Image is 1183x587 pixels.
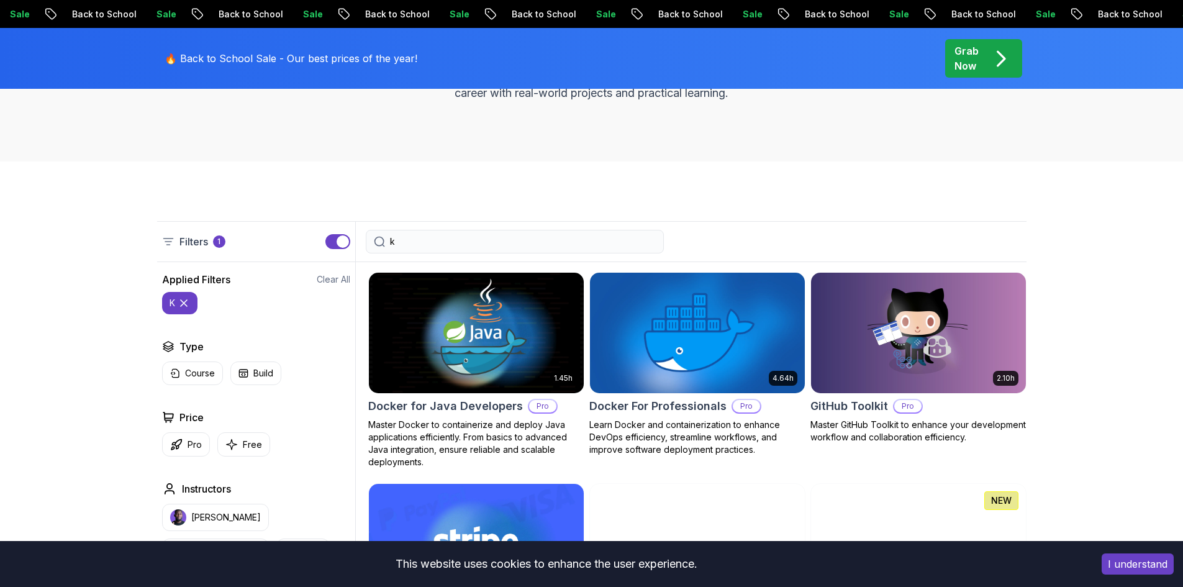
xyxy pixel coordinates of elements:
p: Back to School [502,8,586,20]
a: Docker for Java Developers card1.45hDocker for Java DevelopersProMaster Docker to containerize an... [368,272,584,468]
h2: Type [179,339,204,354]
button: Pro [162,432,210,457]
p: Back to School [1088,8,1172,20]
button: Course [162,362,223,385]
p: 1 [217,237,220,247]
p: Back to School [62,8,147,20]
p: 4.64h [773,373,794,383]
a: GitHub Toolkit card2.10hGitHub ToolkitProMaster GitHub Toolkit to enhance your development workfl... [810,272,1027,444]
p: Sale [879,8,919,20]
p: Back to School [941,8,1026,20]
button: instructor img[PERSON_NAME] [162,504,269,531]
button: instructor img[PERSON_NAME] [162,539,269,566]
button: Clear All [317,273,350,286]
img: Docker For Professionals card [590,273,805,393]
button: Free [217,432,270,457]
p: Back to School [209,8,293,20]
input: Search Java, React, Spring boot ... [390,235,656,248]
button: Accept cookies [1102,553,1174,575]
a: Docker For Professionals card4.64hDocker For ProfessionalsProLearn Docker and containerization to... [589,272,805,456]
p: Back to School [648,8,733,20]
p: Pro [894,400,922,412]
p: Pro [529,400,556,412]
p: Free [243,439,262,451]
p: Pro [188,439,202,451]
p: Course [185,367,215,380]
p: Back to School [795,8,879,20]
img: Docker for Java Developers card [369,273,584,393]
div: This website uses cookies to enhance the user experience. [9,550,1083,578]
p: Sale [293,8,333,20]
p: [PERSON_NAME] [191,511,261,524]
p: Grab Now [954,43,979,73]
h2: Docker for Java Developers [368,398,523,415]
img: instructor img [170,509,186,526]
h2: Price [179,410,204,425]
p: 2.10h [997,373,1015,383]
p: Filters [179,234,208,249]
button: k [162,292,197,314]
p: Back to School [355,8,440,20]
p: Master Docker to containerize and deploy Java applications efficiently. From basics to advanced J... [368,419,584,468]
button: Build [230,362,281,385]
button: instructor imgAbz [276,539,330,566]
p: 1.45h [554,373,573,383]
h2: GitHub Toolkit [810,398,888,415]
h2: Applied Filters [162,272,230,287]
p: Build [253,367,273,380]
p: Sale [1026,8,1066,20]
img: GitHub Toolkit card [811,273,1026,393]
p: 🔥 Back to School Sale - Our best prices of the year! [165,51,417,66]
p: Sale [440,8,479,20]
h2: Docker For Professionals [589,398,727,415]
p: k [170,297,175,309]
p: Sale [586,8,626,20]
p: NEW [991,494,1012,507]
h2: Instructors [182,481,231,496]
p: Sale [733,8,773,20]
p: Pro [733,400,760,412]
p: Sale [147,8,186,20]
p: Master GitHub Toolkit to enhance your development workflow and collaboration efficiency. [810,419,1027,444]
p: Learn Docker and containerization to enhance DevOps efficiency, streamline workflows, and improve... [589,419,805,456]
